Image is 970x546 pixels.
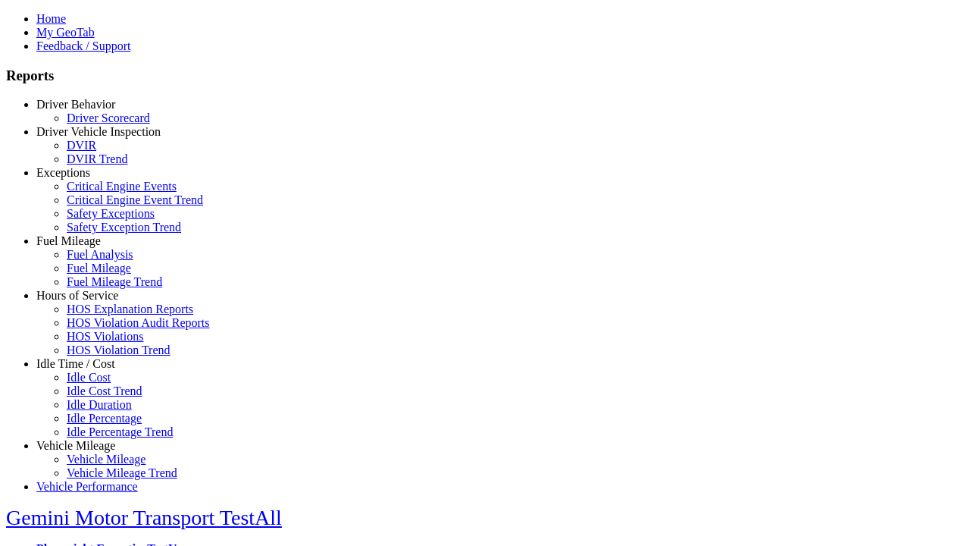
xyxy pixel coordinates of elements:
[36,289,118,302] a: Hours of Service
[67,466,177,479] a: Vehicle Mileage Trend
[36,39,130,52] a: Feedback / Support
[6,67,964,84] h3: Reports
[67,193,203,206] a: Critical Engine Event Trend
[36,480,138,493] a: Vehicle Performance
[67,207,155,220] a: Safety Exceptions
[6,506,282,529] a: Gemini Motor Transport TestAll
[36,439,115,452] a: Vehicle Mileage
[67,453,145,466] a: Vehicle Mileage
[36,234,101,247] a: Fuel Mileage
[67,221,181,234] a: Safety Exception Trend
[67,371,111,384] a: Idle Cost
[67,139,96,152] a: DVIR
[67,384,142,397] a: Idle Cost Trend
[36,125,161,138] a: Driver Vehicle Inspection
[36,166,90,179] a: Exceptions
[67,303,193,315] a: HOS Explanation Reports
[36,12,66,25] a: Home
[36,26,95,39] a: My GeoTab
[67,152,127,165] a: DVIR Trend
[36,98,115,111] a: Driver Behavior
[67,180,177,193] a: Critical Engine Events
[67,412,142,425] a: Idle Percentage
[67,262,131,275] a: Fuel Mileage
[67,425,173,438] a: Idle Percentage Trend
[67,344,171,356] a: HOS Violation Trend
[67,111,150,124] a: Driver Scorecard
[36,357,115,370] a: Idle Time / Cost
[67,275,162,288] a: Fuel Mileage Trend
[67,248,133,261] a: Fuel Analysis
[67,316,210,329] a: HOS Violation Audit Reports
[67,398,132,411] a: Idle Duration
[67,330,143,343] a: HOS Violations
